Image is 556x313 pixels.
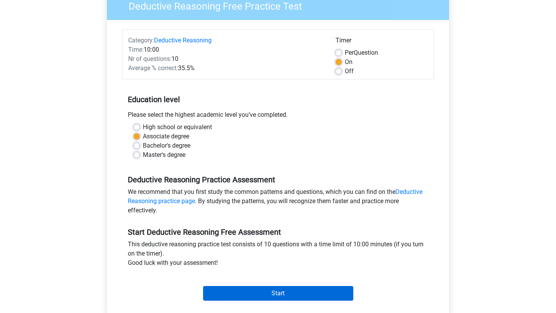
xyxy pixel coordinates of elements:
[345,49,354,56] span: Per
[143,123,212,132] label: High school or equivalent
[345,67,354,76] label: Off
[154,37,212,44] a: Deductive Reasoning
[336,36,428,48] div: Timer
[128,64,178,72] span: Average % correct:
[122,240,434,271] div: This deductive reasoning practice test consists of 10 questions with a time limit of 10:00 minute...
[122,187,434,218] div: We recommend that you first study the common patterns and questions, which you can find on the . ...
[128,92,428,107] h5: Education level
[143,132,189,141] label: Associate degree
[128,55,171,62] span: Nr of questions:
[128,46,144,53] span: Time:
[143,150,185,160] label: Master's degree
[122,64,330,73] div: 35.5%
[128,227,428,237] h5: Start Deductive Reasoning Free Assessment
[122,45,330,54] div: 10:00
[345,57,353,67] label: On
[122,110,434,123] div: Please select the highest academic level you’ve completed.
[128,37,154,44] span: Category:
[345,48,378,57] label: Question
[122,54,330,64] div: 10
[203,286,353,301] input: Start
[143,141,190,150] label: Bachelor's degree
[128,175,428,184] h5: Deductive Reasoning Practice Assessment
